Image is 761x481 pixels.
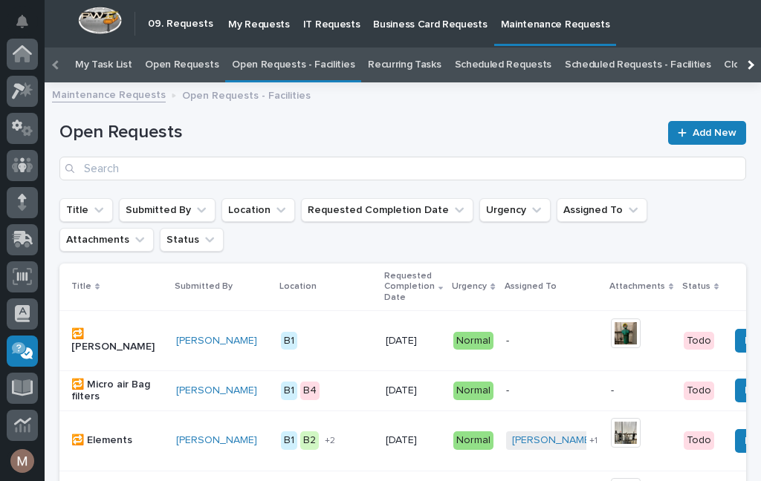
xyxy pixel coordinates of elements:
[71,434,164,447] p: 🔁 Elements
[281,431,297,450] div: B1
[384,268,435,306] p: Requested Completion Date
[325,436,335,445] span: + 2
[279,278,317,295] p: Location
[176,385,257,397] a: [PERSON_NAME]
[119,198,216,222] button: Submitted By
[386,434,441,447] p: [DATE]
[148,18,213,30] h2: 09. Requests
[368,48,441,82] a: Recurring Tasks
[7,6,38,37] button: Notifications
[693,128,736,138] span: Add New
[453,431,493,450] div: Normal
[684,431,714,450] div: Todo
[589,436,598,445] span: + 1
[512,434,593,447] a: [PERSON_NAME]
[505,278,557,295] p: Assigned To
[145,48,218,82] a: Open Requests
[301,198,473,222] button: Requested Completion Date
[565,48,710,82] a: Scheduled Requests - Facilities
[59,228,154,252] button: Attachments
[71,379,164,404] p: 🔁 Micro air Bag filters
[175,278,233,295] p: Submitted By
[78,7,122,34] img: Workspace Logo
[557,198,647,222] button: Assigned To
[611,385,672,397] p: -
[59,198,113,222] button: Title
[684,382,714,400] div: Todo
[386,385,441,397] p: [DATE]
[75,48,132,82] a: My Task List
[232,48,354,82] a: Open Requests - Facilities
[682,278,710,295] p: Status
[71,328,164,353] p: 🔁 [PERSON_NAME]
[300,382,320,400] div: B4
[176,335,257,347] a: [PERSON_NAME]
[506,335,599,347] p: -
[59,157,746,180] input: Search
[221,198,295,222] button: Location
[609,278,665,295] p: Attachments
[281,382,297,400] div: B1
[386,335,441,347] p: [DATE]
[453,332,493,350] div: Normal
[52,85,166,102] a: Maintenance Requests
[479,198,551,222] button: Urgency
[668,121,746,145] a: Add New
[160,228,224,252] button: Status
[19,15,38,39] div: Notifications
[300,431,319,450] div: B2
[455,48,551,82] a: Scheduled Requests
[684,332,714,350] div: Todo
[59,122,659,143] h1: Open Requests
[176,434,257,447] a: [PERSON_NAME]
[182,86,311,102] p: Open Requests - Facilities
[7,445,38,477] button: users-avatar
[452,278,487,295] p: Urgency
[71,278,91,295] p: Title
[453,382,493,400] div: Normal
[281,332,297,350] div: B1
[506,385,599,397] p: -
